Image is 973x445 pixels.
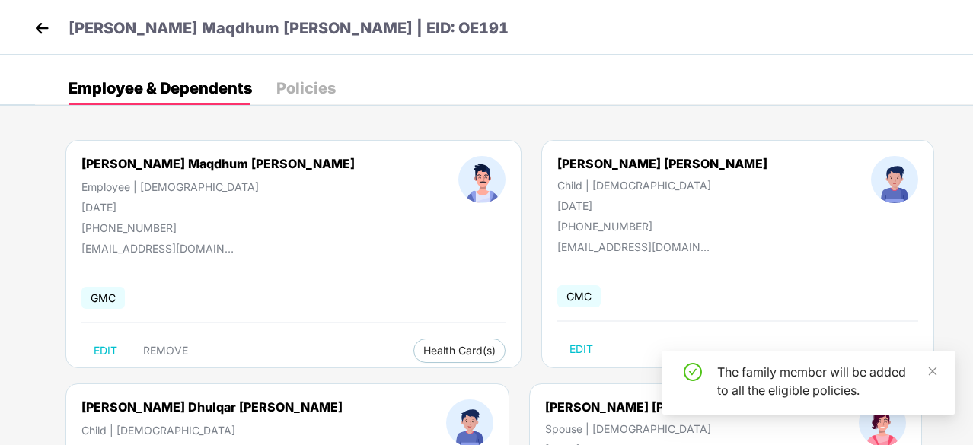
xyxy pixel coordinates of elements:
img: back [30,17,53,40]
div: Policies [276,81,336,96]
div: Child | [DEMOGRAPHIC_DATA] [557,179,767,192]
div: [DATE] [81,201,355,214]
div: The family member will be added to all the eligible policies. [717,363,936,399]
button: EDIT [557,337,605,361]
span: EDIT [94,345,117,357]
button: EDIT [81,339,129,363]
span: close [927,366,938,377]
div: [EMAIL_ADDRESS][DOMAIN_NAME] [557,240,710,253]
div: [PERSON_NAME] Maqdhum [PERSON_NAME] [81,156,355,171]
span: GMC [81,287,125,309]
div: [PHONE_NUMBER] [81,221,355,234]
div: Employee & Dependents [69,81,252,96]
span: REMOVE [143,345,188,357]
div: [EMAIL_ADDRESS][DOMAIN_NAME] [81,242,234,255]
div: [DATE] [557,199,767,212]
img: profileImage [458,156,506,203]
span: check-circle [684,363,702,381]
div: [PERSON_NAME] Dhulqar [PERSON_NAME] [81,399,343,415]
img: profileImage [871,156,918,203]
span: Health Card(s) [423,347,496,354]
span: GMC [557,285,601,307]
button: REMOVE [131,339,200,363]
div: [PHONE_NUMBER] [557,220,767,233]
div: [PERSON_NAME] [PERSON_NAME] [545,399,755,415]
button: Health Card(s) [413,339,506,363]
div: Spouse | [DEMOGRAPHIC_DATA] [545,422,755,435]
span: EDIT [569,343,593,355]
div: [PERSON_NAME] [PERSON_NAME] [557,156,767,171]
div: Child | [DEMOGRAPHIC_DATA] [81,424,343,437]
p: [PERSON_NAME] Maqdhum [PERSON_NAME] | EID: OE191 [69,17,509,40]
div: Employee | [DEMOGRAPHIC_DATA] [81,180,355,193]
